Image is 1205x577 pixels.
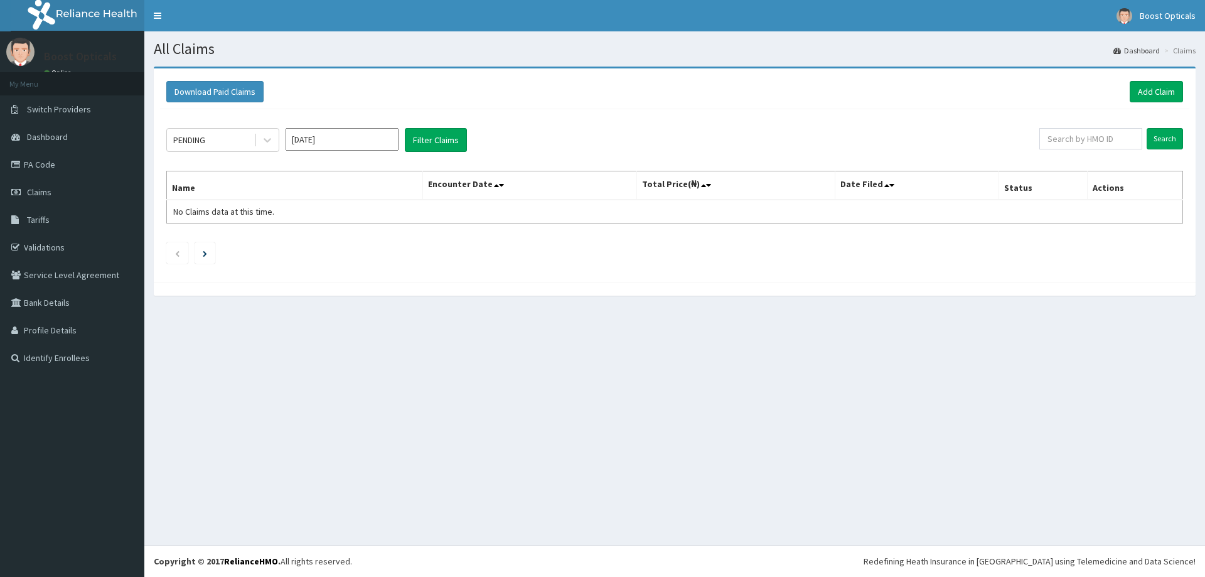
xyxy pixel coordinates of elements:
span: No Claims data at this time. [173,206,274,217]
a: Previous page [174,247,180,259]
div: Redefining Heath Insurance in [GEOGRAPHIC_DATA] using Telemedicine and Data Science! [864,555,1196,568]
img: User Image [6,38,35,66]
input: Select Month and Year [286,128,399,151]
button: Filter Claims [405,128,467,152]
img: User Image [1117,8,1132,24]
input: Search by HMO ID [1039,128,1142,149]
span: Dashboard [27,131,68,143]
p: Boost Opticals [44,51,117,62]
a: RelianceHMO [224,556,278,567]
a: Add Claim [1130,81,1183,102]
span: Switch Providers [27,104,91,115]
th: Date Filed [835,171,999,200]
footer: All rights reserved. [144,545,1205,577]
span: Tariffs [27,214,50,225]
a: Next page [203,247,207,259]
th: Name [167,171,423,200]
a: Online [44,68,74,77]
span: Boost Opticals [1140,10,1196,21]
a: Dashboard [1113,45,1160,56]
th: Status [999,171,1087,200]
div: PENDING [173,134,205,146]
li: Claims [1161,45,1196,56]
th: Total Price(₦) [636,171,835,200]
strong: Copyright © 2017 . [154,556,281,567]
input: Search [1147,128,1183,149]
th: Actions [1087,171,1182,200]
h1: All Claims [154,41,1196,57]
button: Download Paid Claims [166,81,264,102]
span: Claims [27,186,51,198]
th: Encounter Date [422,171,636,200]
